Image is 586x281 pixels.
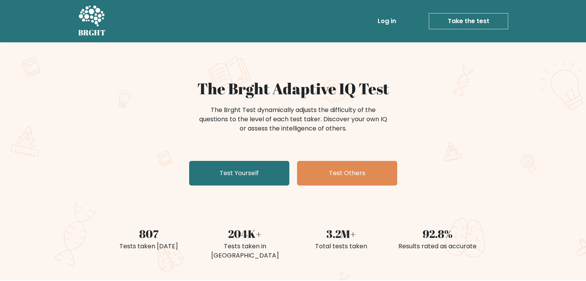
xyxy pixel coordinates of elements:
[394,242,481,251] div: Results rated as accurate
[374,13,399,29] a: Log in
[298,242,385,251] div: Total tests taken
[394,226,481,242] div: 92.8%
[298,226,385,242] div: 3.2M+
[297,161,397,186] a: Test Others
[105,226,192,242] div: 807
[189,161,289,186] a: Test Yourself
[105,242,192,251] div: Tests taken [DATE]
[429,13,508,29] a: Take the test
[78,28,106,37] h5: BRGHT
[78,3,106,39] a: BRGHT
[105,79,481,98] h1: The Brght Adaptive IQ Test
[201,242,289,260] div: Tests taken in [GEOGRAPHIC_DATA]
[197,105,390,133] div: The Brght Test dynamically adjusts the difficulty of the questions to the level of each test take...
[201,226,289,242] div: 204K+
